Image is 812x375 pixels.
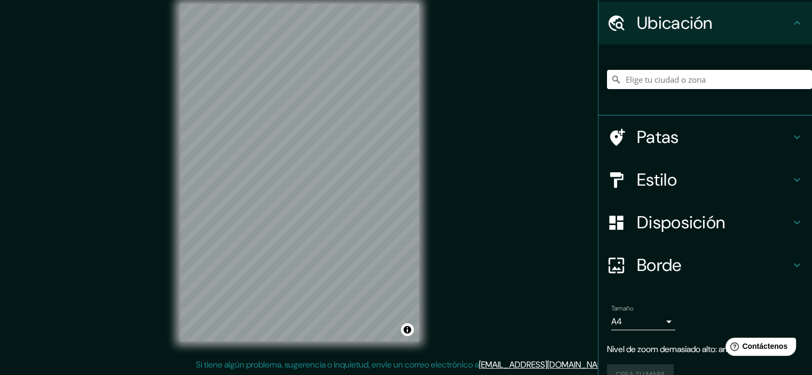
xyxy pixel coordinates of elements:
canvas: Mapa [180,4,419,341]
div: Disposición [598,201,812,244]
div: Borde [598,244,812,286]
font: Borde [637,254,682,276]
button: Activar o desactivar atribución [401,323,414,336]
a: [EMAIL_ADDRESS][DOMAIN_NAME] [479,359,611,370]
font: A4 [611,316,622,327]
font: Disposición [637,211,725,234]
div: Estilo [598,158,812,201]
div: Ubicación [598,2,812,44]
font: Ubicación [637,12,713,34]
font: Tamaño [611,304,633,313]
div: Patas [598,116,812,158]
iframe: Lanzador de widgets de ayuda [717,333,800,363]
font: Nivel de zoom demasiado alto: amplíe más [607,344,760,355]
font: Estilo [637,169,677,191]
font: Patas [637,126,679,148]
font: Si tiene algún problema, sugerencia o inquietud, envíe un correo electrónico a [196,359,479,370]
div: A4 [611,313,675,330]
input: Elige tu ciudad o zona [607,70,812,89]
